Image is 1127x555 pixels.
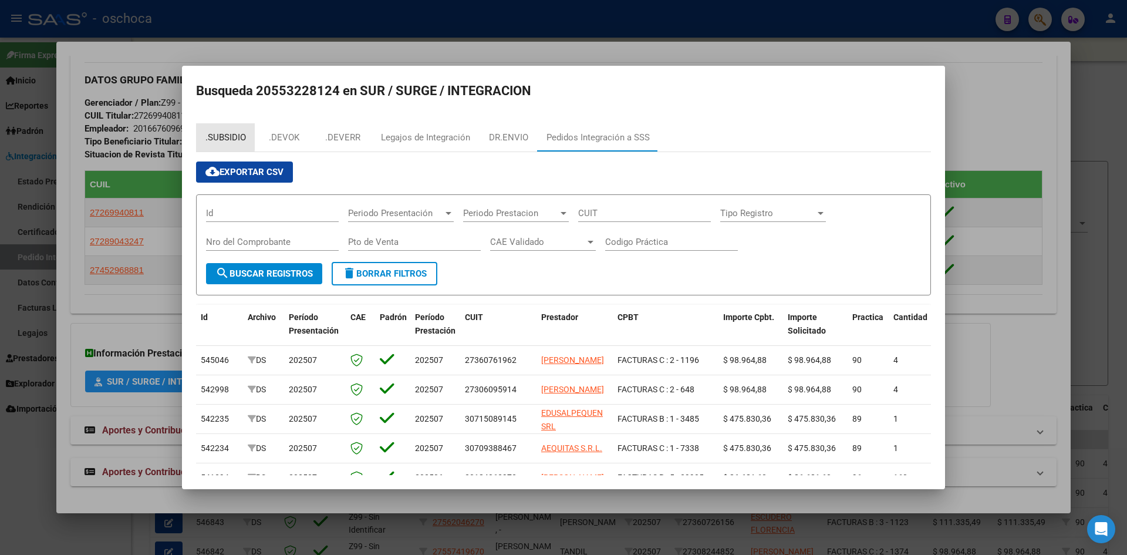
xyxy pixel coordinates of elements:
span: Practica [852,312,883,322]
div: Pedidos Integración a SSS [546,131,650,144]
span: 202507 [289,473,317,482]
div: DS [248,471,279,485]
span: 1 [893,414,898,423]
span: Borrar Filtros [342,268,427,279]
span: 96 [852,473,862,482]
datatable-header-cell: Período Presentación [284,305,346,356]
div: 541394 [201,471,238,485]
span: 202507 [289,443,317,453]
div: FACTURAS B : 5 - 29905 [618,471,714,485]
span: CAE Validado [490,237,585,247]
div: 545046 [201,354,238,367]
span: $ 98.964,88 [788,385,831,394]
span: $ 475.830,36 [788,443,836,453]
span: Prestador [541,312,578,322]
span: 4 [893,385,898,394]
span: $ 475.830,36 [723,414,771,423]
span: Importe Solicitado [788,312,826,335]
div: 30715089145 [465,412,532,426]
datatable-header-cell: Cantidad [889,305,936,356]
div: FACTURAS C : 2 - 1196 [618,354,714,367]
span: 160 [893,473,907,482]
div: 542235 [201,412,238,426]
span: Periodo Prestacion [463,208,558,218]
button: Buscar Registros [206,263,322,284]
div: DS [248,354,279,367]
div: FACTURAS C : 2 - 648 [618,383,714,396]
datatable-header-cell: Padrón [375,305,410,356]
div: 30709388467 [465,442,532,455]
datatable-header-cell: Practica [848,305,889,356]
div: FACTURAS C : 1 - 7338 [618,442,714,455]
div: .DEVOK [269,131,299,144]
span: [PERSON_NAME] [541,473,604,482]
span: Id [201,312,208,322]
datatable-header-cell: Id [196,305,243,356]
div: Legajos de Integración [381,131,470,144]
span: [PERSON_NAME] [541,355,604,365]
mat-icon: search [215,266,230,280]
div: 202507 [415,412,455,426]
span: 1 [893,443,898,453]
span: EDUSALPEQUEN SRL [541,408,603,431]
div: 202507 [415,354,455,367]
h2: Busqueda 20553228124 en SUR / SURGE / INTEGRACION [196,80,931,102]
datatable-header-cell: CPBT [613,305,718,356]
button: Borrar Filtros [332,262,437,285]
button: Exportar CSV [196,162,293,183]
div: 20184063973 [465,471,532,485]
span: Importe Cpbt. [723,312,774,322]
span: [PERSON_NAME] [541,385,604,394]
span: $ 98.964,88 [788,355,831,365]
div: 202506 [415,471,455,485]
div: DS [248,383,279,396]
div: 542234 [201,442,238,455]
span: Padrón [380,312,407,322]
datatable-header-cell: CUIT [460,305,536,356]
div: 202507 [415,383,455,396]
span: $ 475.830,36 [788,414,836,423]
span: Buscar Registros [215,268,313,279]
span: 90 [852,355,862,365]
span: CAE [350,312,366,322]
span: 202507 [289,385,317,394]
span: $ 98.964,88 [723,355,767,365]
span: $ 475.830,36 [723,443,771,453]
span: Período Prestación [415,312,455,335]
div: .DEVERR [325,131,360,144]
span: Tipo Registro [720,208,815,218]
span: Cantidad [893,312,927,322]
datatable-header-cell: Archivo [243,305,284,356]
div: FACTURAS B : 1 - 3485 [618,412,714,426]
div: DR.ENVIO [489,131,528,144]
span: $ 98.964,88 [723,385,767,394]
span: AEQUITAS S.R.L. [541,443,602,453]
span: CPBT [618,312,639,322]
span: Periodo Presentación [348,208,443,218]
span: 90 [852,385,862,394]
span: Archivo [248,312,276,322]
div: .SUBSIDIO [205,131,246,144]
div: 27306095914 [465,383,532,396]
div: 27360761962 [465,354,532,367]
span: $ 86.681,60 [788,473,831,482]
datatable-header-cell: Período Prestación [410,305,460,356]
div: DS [248,412,279,426]
div: DS [248,442,279,455]
span: $ 86.681,60 [723,473,767,482]
span: 4 [893,355,898,365]
mat-icon: delete [342,266,356,280]
datatable-header-cell: Prestador [536,305,613,356]
span: Exportar CSV [205,167,284,177]
datatable-header-cell: CAE [346,305,375,356]
span: 202507 [289,355,317,365]
span: Período Presentación [289,312,339,335]
mat-icon: cloud_download [205,164,220,179]
div: Open Intercom Messenger [1087,515,1115,543]
datatable-header-cell: Importe Cpbt. [718,305,783,356]
span: 89 [852,414,862,423]
div: 202507 [415,442,455,455]
span: 202507 [289,414,317,423]
span: 89 [852,443,862,453]
datatable-header-cell: Importe Solicitado [783,305,848,356]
